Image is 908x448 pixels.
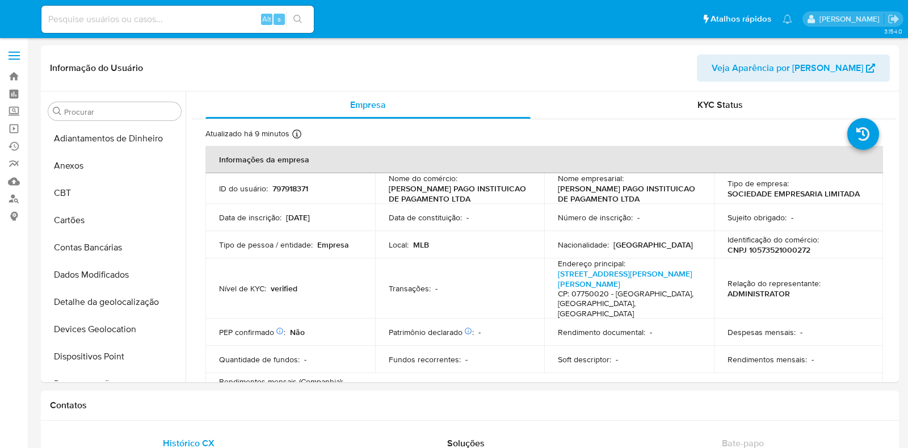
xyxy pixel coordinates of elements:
button: Documentação [44,370,186,397]
span: s [278,14,281,24]
p: Transações : [389,283,431,294]
p: Identificação do comércio : [728,235,819,245]
button: Detalhe da geolocalização [44,288,186,316]
p: - [812,354,814,365]
button: Devices Geolocation [44,316,186,343]
p: MLB [413,240,429,250]
p: - [650,327,652,337]
button: Contas Bancárias [44,234,186,261]
span: KYC Status [697,98,743,111]
button: Adiantamentos de Dinheiro [44,125,186,152]
p: Número de inscrição : [558,212,633,223]
a: Sair [888,13,899,25]
p: Atualizado há 9 minutos [205,128,289,139]
p: Empresa [317,240,349,250]
p: Data de inscrição : [219,212,281,223]
button: Veja Aparência por [PERSON_NAME] [697,55,890,82]
span: Veja Aparência por [PERSON_NAME] [712,55,863,82]
p: Rendimentos mensais : [728,354,807,365]
h4: CP: 07750020 - [GEOGRAPHIC_DATA], [GEOGRAPHIC_DATA], [GEOGRAPHIC_DATA] [558,289,696,319]
p: Endereço principal : [558,258,625,269]
h1: Informação do Usuário [50,62,143,74]
p: [GEOGRAPHIC_DATA] [613,240,693,250]
p: Nome do comércio : [389,173,457,183]
button: Procurar [53,107,62,116]
p: Sujeito obrigado : [728,212,787,223]
button: Dados Modificados [44,261,186,288]
span: Alt [262,14,271,24]
p: [DATE] [286,212,310,223]
input: Pesquise usuários ou casos... [41,12,314,27]
p: ADMINISTRATOR [728,288,790,299]
th: Informações da empresa [205,146,883,173]
p: Fundos recorrentes : [389,354,461,365]
input: Procurar [64,107,176,117]
p: SOCIEDADE EMPRESARIA LIMITADA [728,189,860,199]
p: Nível de KYC : [219,283,266,294]
p: Não [290,327,305,337]
p: Local : [389,240,409,250]
p: Soft descriptor : [558,354,611,365]
p: verified [271,283,297,294]
span: Empresa [350,98,386,111]
p: Tipo de empresa : [728,178,789,189]
p: - [800,327,802,337]
h1: Contatos [50,400,890,411]
p: PEP confirmado : [219,327,285,337]
p: - [791,212,793,223]
button: Anexos [44,152,186,179]
p: - [616,354,618,365]
p: magno.ferreira@mercadopago.com.br [819,14,884,24]
button: CBT [44,179,186,207]
p: Despesas mensais : [728,327,796,337]
p: - [466,212,469,223]
p: [PERSON_NAME] PAGO INSTITUICAO DE PAGAMENTO LTDA [558,183,696,204]
p: Quantidade de fundos : [219,354,300,365]
p: - [465,354,468,365]
span: Atalhos rápidos [711,13,771,25]
p: Rendimento documental : [558,327,645,337]
p: Data de constituição : [389,212,462,223]
p: 797918371 [272,183,308,194]
a: [STREET_ADDRESS][PERSON_NAME][PERSON_NAME] [558,268,692,290]
p: - [637,212,640,223]
button: search-icon [286,11,309,27]
p: - [304,354,306,365]
p: - [478,327,481,337]
p: ID do usuário : [219,183,268,194]
p: Relação do representante : [728,278,821,288]
p: - [435,283,438,294]
a: Notificações [783,14,792,24]
p: Nome empresarial : [558,173,624,183]
p: CNPJ 10573521000272 [728,245,810,255]
p: Rendimentos mensais (Companhia) : [219,376,343,387]
p: Nacionalidade : [558,240,609,250]
button: Dispositivos Point [44,343,186,370]
button: Cartões [44,207,186,234]
p: Tipo de pessoa / entidade : [219,240,313,250]
p: Patrimônio declarado : [389,327,474,337]
p: [PERSON_NAME] PAGO INSTITUICAO DE PAGAMENTO LTDA [389,183,527,204]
